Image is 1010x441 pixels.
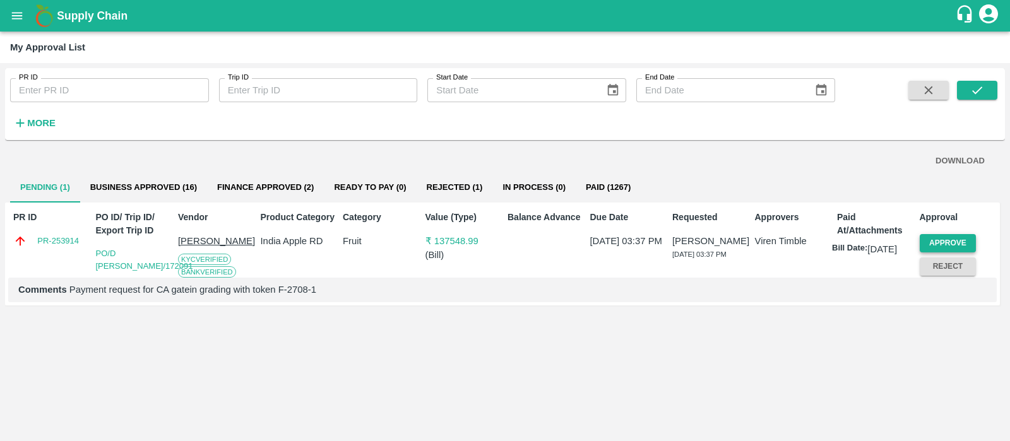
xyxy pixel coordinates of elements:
b: Comments [18,285,67,295]
p: Value (Type) [425,211,502,224]
input: End Date [636,78,804,102]
a: Supply Chain [57,7,955,25]
div: account of current user [977,3,1000,29]
strong: More [27,118,56,128]
button: More [10,112,59,134]
span: Bank Verified [178,266,236,278]
button: DOWNLOAD [930,150,990,172]
p: Fruit [343,234,420,248]
button: Choose date [601,78,625,102]
button: Choose date [809,78,833,102]
button: Reject [920,257,977,276]
p: Approval [920,211,997,224]
p: PR ID [13,211,90,224]
div: My Approval List [10,39,85,56]
p: [DATE] [867,242,897,256]
p: Payment request for CA gatein grading with token F-2708-1 [18,283,987,297]
p: Paid At/Attachments [837,211,914,237]
p: Product Category [261,211,338,224]
span: [DATE] 03:37 PM [672,250,727,258]
input: Start Date [427,78,595,102]
span: KYC Verified [178,254,231,265]
p: Bill Date: [832,242,867,256]
button: In Process (0) [492,172,576,203]
p: India Apple RD [261,234,338,248]
input: Enter Trip ID [219,78,418,102]
button: Finance Approved (2) [207,172,324,203]
button: Pending (1) [10,172,80,203]
button: Approve [920,234,977,252]
img: logo [32,3,57,28]
div: customer-support [955,4,977,27]
label: Start Date [436,73,468,83]
p: Category [343,211,420,224]
label: PR ID [19,73,38,83]
p: Approvers [755,211,832,224]
p: ₹ 137548.99 [425,234,502,248]
p: PO ID/ Trip ID/ Export Trip ID [96,211,173,237]
p: [PERSON_NAME] [178,234,255,248]
p: ( Bill ) [425,248,502,262]
p: Requested [672,211,749,224]
p: Due Date [590,211,667,224]
a: PO/D [PERSON_NAME]/172091 [96,249,193,271]
label: Trip ID [228,73,249,83]
p: Balance Advance [508,211,585,224]
b: Supply Chain [57,9,128,22]
label: End Date [645,73,674,83]
button: open drawer [3,1,32,30]
button: Ready To Pay (0) [324,172,416,203]
input: Enter PR ID [10,78,209,102]
button: Paid (1267) [576,172,641,203]
button: Business Approved (16) [80,172,207,203]
p: [PERSON_NAME] [672,234,749,248]
a: PR-253914 [37,235,79,247]
p: [DATE] 03:37 PM [590,234,667,248]
p: Viren Timble [755,234,832,248]
button: Rejected (1) [417,172,493,203]
p: Vendor [178,211,255,224]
